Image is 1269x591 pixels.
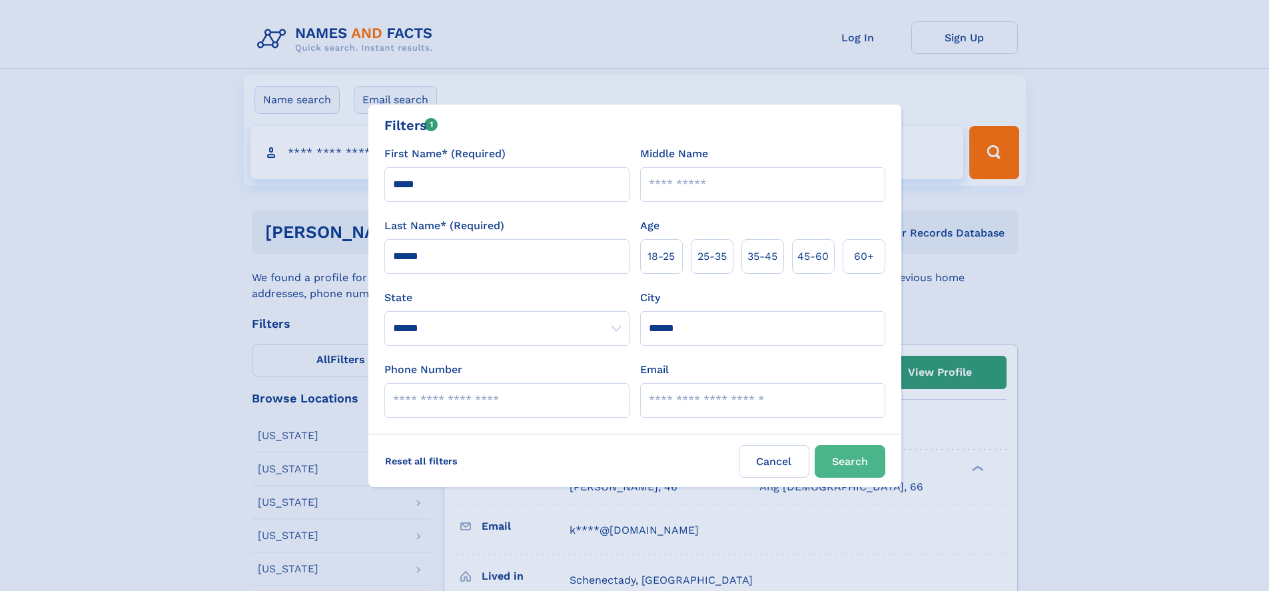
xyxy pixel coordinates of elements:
label: Age [640,218,659,234]
label: First Name* (Required) [384,146,506,162]
label: State [384,290,630,306]
span: 45‑60 [797,249,829,265]
span: 60+ [854,249,874,265]
span: 35‑45 [747,249,777,265]
span: 25‑35 [697,249,727,265]
button: Search [815,445,885,478]
label: City [640,290,660,306]
label: Middle Name [640,146,708,162]
label: Reset all filters [376,445,466,477]
label: Last Name* (Required) [384,218,504,234]
span: 18‑25 [647,249,675,265]
label: Cancel [739,445,809,478]
label: Phone Number [384,362,462,378]
label: Email [640,362,669,378]
div: Filters [384,115,438,135]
